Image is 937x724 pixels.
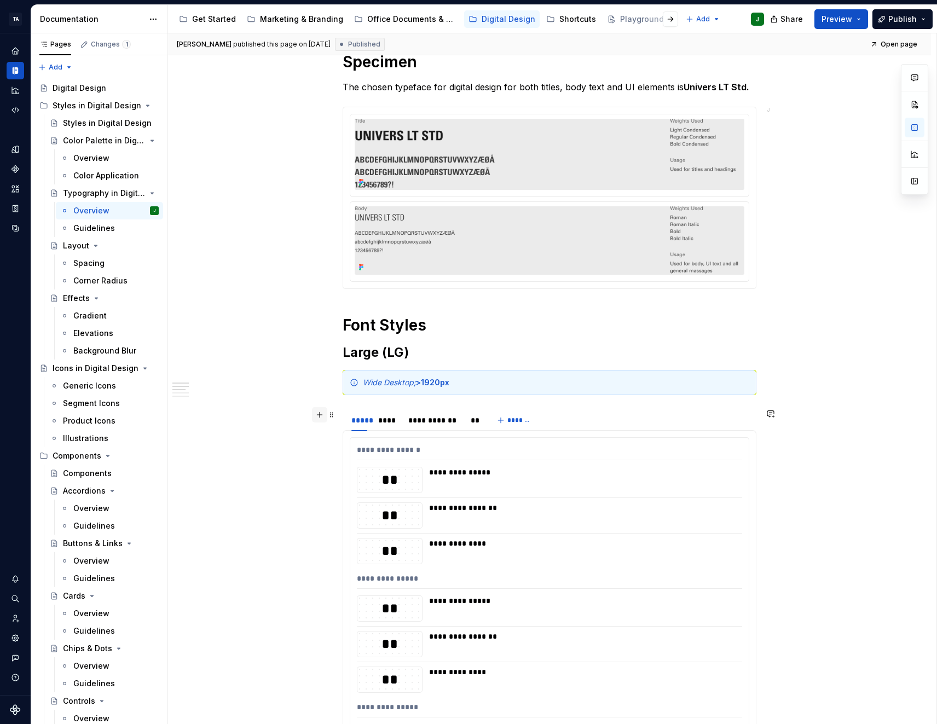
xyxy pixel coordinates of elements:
[343,315,756,335] h1: Font Styles
[35,97,163,114] div: Styles in Digital Design
[63,643,112,654] div: Chips & Dots
[45,640,163,657] a: Chips & Dots
[63,240,89,251] div: Layout
[56,675,163,692] a: Guidelines
[35,79,163,97] a: Digital Design
[350,10,462,28] a: Office Documents & Materials
[73,661,109,671] div: Overview
[39,40,71,49] div: Pages
[63,398,120,409] div: Segment Icons
[780,14,803,25] span: Share
[49,63,62,72] span: Add
[9,13,22,26] div: TA
[45,395,163,412] a: Segment Icons
[7,141,24,158] a: Design tokens
[684,82,749,92] strong: Univers LT Std.
[45,430,163,447] a: Illustrations
[63,415,115,426] div: Product Icons
[559,14,596,25] div: Shortcuts
[767,106,770,114] div: J
[45,377,163,395] a: Generic Icons
[73,503,109,514] div: Overview
[73,608,109,619] div: Overview
[63,380,116,391] div: Generic Icons
[56,500,163,517] a: Overview
[56,657,163,675] a: Overview
[53,83,106,94] div: Digital Design
[73,258,105,269] div: Spacing
[881,40,917,49] span: Open page
[73,678,115,689] div: Guidelines
[7,629,24,647] a: Settings
[45,114,163,132] a: Styles in Digital Design
[45,465,163,482] a: Components
[7,590,24,607] div: Search ⌘K
[45,587,163,605] a: Cards
[175,10,240,28] a: Get Started
[56,202,163,219] a: OverviewJ
[7,219,24,237] a: Data sources
[177,40,232,49] span: [PERSON_NAME]
[56,219,163,237] a: Guidelines
[765,9,810,29] button: Share
[7,180,24,198] a: Assets
[56,342,163,360] a: Background Blur
[7,62,24,79] div: Documentation
[814,9,868,29] button: Preview
[2,7,28,31] button: TA
[7,200,24,217] div: Storybook stories
[53,450,101,461] div: Components
[153,205,155,216] div: J
[416,378,449,387] strong: >1920px
[73,520,115,531] div: Guidelines
[242,10,348,28] a: Marketing & Branding
[45,184,163,202] a: Typography in Digital Design
[7,101,24,119] a: Code automation
[7,82,24,99] a: Analytics
[822,14,852,25] span: Preview
[56,167,163,184] a: Color Application
[7,42,24,60] a: Home
[45,535,163,552] a: Buttons & Links
[56,570,163,587] a: Guidelines
[45,237,163,254] a: Layout
[56,307,163,325] a: Gradient
[122,40,131,49] span: 1
[7,160,24,178] div: Components
[7,570,24,588] button: Notifications
[867,37,922,52] a: Open page
[40,14,143,25] div: Documentation
[56,605,163,622] a: Overview
[45,132,163,149] a: Color Palette in Digital Design
[35,447,163,465] div: Components
[7,610,24,627] a: Invite team
[696,15,710,24] span: Add
[45,482,163,500] a: Accordions
[73,555,109,566] div: Overview
[260,14,343,25] div: Marketing & Branding
[464,10,540,28] a: Digital Design
[63,118,152,129] div: Styles in Digital Design
[73,205,109,216] div: Overview
[63,538,123,549] div: Buttons & Links
[63,590,85,601] div: Cards
[63,135,146,146] div: Color Palette in Digital Design
[7,649,24,667] button: Contact support
[343,80,756,94] p: The chosen typeface for digital design for both titles, body text and UI elements is
[35,60,76,75] button: Add
[888,14,917,25] span: Publish
[63,485,106,496] div: Accordions
[620,14,664,25] div: Playground
[45,692,163,710] a: Controls
[91,40,131,49] div: Changes
[10,704,21,715] a: Supernova Logo
[73,170,139,181] div: Color Application
[63,188,146,199] div: Typography in Digital Design
[63,468,112,479] div: Components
